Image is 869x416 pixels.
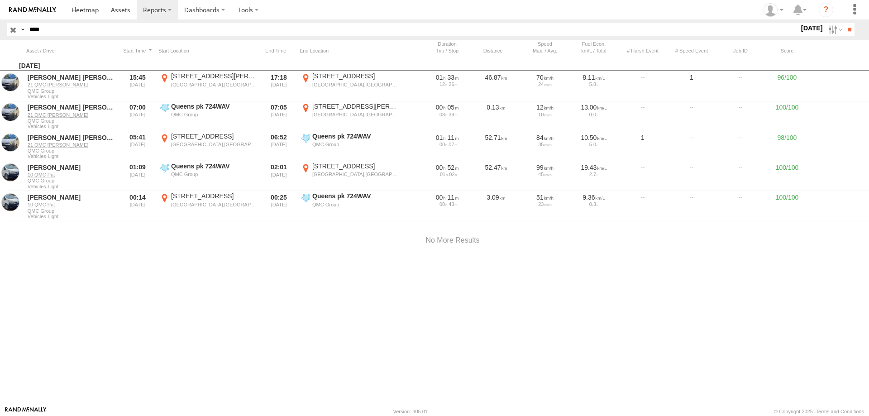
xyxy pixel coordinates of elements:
[120,72,155,100] div: 15:45 [DATE]
[171,72,257,80] div: [STREET_ADDRESS][PERSON_NAME]
[448,74,459,81] span: 33
[28,172,115,178] a: 10 QMC Pat
[28,88,115,94] span: QMC Group
[449,142,457,147] span: 07
[819,3,833,17] i: ?
[120,162,155,190] div: 01:09 [DATE]
[28,148,115,153] span: QMC Group
[9,7,56,13] img: rand-logo.svg
[448,104,459,111] span: 05
[439,112,447,117] span: 08
[439,81,447,87] span: 12
[312,192,398,200] div: Queens pk 724WAV
[28,214,115,219] span: Filter Results to this Group
[300,102,399,130] label: Click to View Event Location
[312,201,398,208] div: QMC Group
[1,73,19,91] a: View Asset in Asset Management
[439,142,447,147] span: 00
[171,141,257,148] div: [GEOGRAPHIC_DATA],[GEOGRAPHIC_DATA]
[171,102,257,110] div: Queens pk 724WAV
[449,172,457,177] span: 02
[473,72,519,100] div: 46.87
[473,48,519,54] div: Click to Sort
[262,72,296,100] div: 17:18 [DATE]
[774,409,864,414] div: © Copyright 2025 -
[312,141,398,148] div: QMC Group
[473,132,519,160] div: 52.71
[718,48,763,54] div: Job ID
[473,102,519,130] div: 0.13
[426,73,468,81] div: [5632s] 07/08/2025 15:45 - 07/08/2025 17:18
[171,201,257,208] div: [GEOGRAPHIC_DATA],[GEOGRAPHIC_DATA]
[573,172,615,177] div: 2.7
[573,103,615,111] div: 13.00
[767,72,807,100] div: 96/100
[426,163,468,172] div: [3131s] 07/08/2025 01:09 - 07/08/2025 02:01
[312,171,398,177] div: [GEOGRAPHIC_DATA],[GEOGRAPHIC_DATA]
[171,171,257,177] div: QMC Group
[28,208,115,214] span: QMC Group
[300,192,399,220] label: Click to View Event Location
[28,73,115,81] div: [PERSON_NAME] [PERSON_NAME]
[28,178,115,183] span: QMC Group
[524,112,566,117] div: 10
[28,112,115,118] a: 21 QMC [PERSON_NAME]
[171,111,257,118] div: QMC Group
[28,142,115,148] a: 21 QMC [PERSON_NAME]
[440,172,448,177] span: 01
[28,153,115,159] span: Filter Results to this Group
[436,104,446,111] span: 00
[524,142,566,147] div: 35
[436,74,446,81] span: 01
[767,162,807,190] div: 100/100
[448,134,459,141] span: 11
[767,192,807,220] div: 100/100
[524,73,566,81] div: 70
[171,132,257,140] div: [STREET_ADDRESS]
[449,81,457,87] span: 26
[573,81,615,87] div: 5.8
[158,132,258,160] label: Click to View Event Location
[573,193,615,201] div: 9.36
[767,102,807,130] div: 100/100
[300,132,399,160] label: Click to View Event Location
[524,201,566,207] div: 23
[312,102,398,110] div: [STREET_ADDRESS][PERSON_NAME]
[426,193,468,201] div: [660s] 07/08/2025 00:14 - 07/08/2025 00:25
[312,72,398,80] div: [STREET_ADDRESS]
[171,192,257,200] div: [STREET_ADDRESS]
[26,48,117,54] div: Click to Sort
[473,192,519,220] div: 3.09
[573,112,615,117] div: 0.0
[448,164,459,171] span: 52
[524,172,566,177] div: 45
[449,112,457,117] span: 39
[669,72,714,100] div: 1
[28,81,115,88] a: 21 QMC [PERSON_NAME]
[439,201,447,207] span: 00
[436,134,446,141] span: 01
[312,162,398,170] div: [STREET_ADDRESS]
[312,132,398,140] div: Queens pk 724WAV
[573,142,615,147] div: 5.0
[436,164,446,171] span: 00
[524,81,566,87] div: 24
[573,134,615,142] div: 10.50
[171,81,257,88] div: [GEOGRAPHIC_DATA],[GEOGRAPHIC_DATA]
[262,192,296,220] div: 00:25 [DATE]
[1,103,19,121] a: View Asset in Asset Management
[799,23,825,33] label: [DATE]
[28,94,115,99] span: Filter Results to this Group
[767,48,807,54] div: Score
[28,124,115,129] span: Filter Results to this Group
[312,111,398,118] div: [GEOGRAPHIC_DATA],[GEOGRAPHIC_DATA]
[312,81,398,88] div: [GEOGRAPHIC_DATA],[GEOGRAPHIC_DATA]
[158,102,258,130] label: Click to View Event Location
[1,193,19,211] a: View Asset in Asset Management
[158,72,258,100] label: Click to View Event Location
[120,192,155,220] div: 00:14 [DATE]
[120,48,155,54] div: Click to Sort
[120,102,155,130] div: 07:00 [DATE]
[426,134,468,142] div: [4286s] 07/08/2025 05:41 - 07/08/2025 06:52
[171,162,257,170] div: Queens pk 724WAV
